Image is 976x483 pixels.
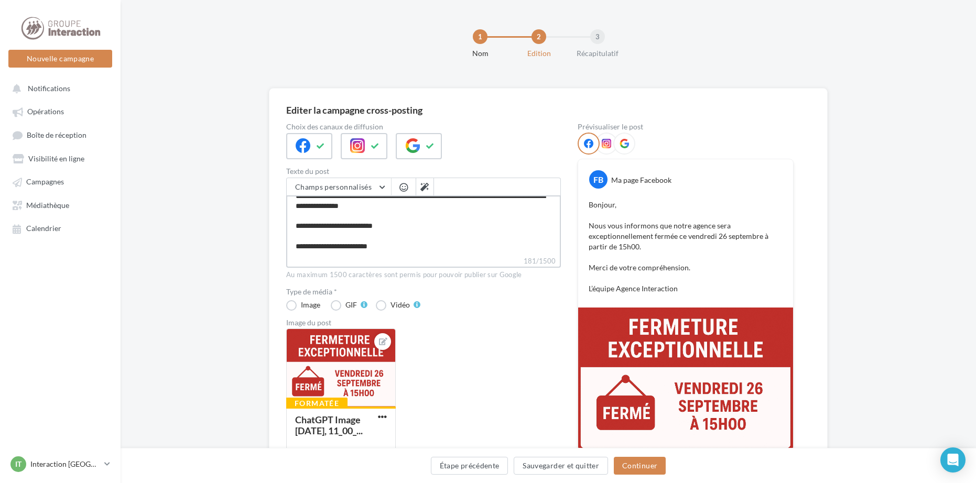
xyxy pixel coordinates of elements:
[26,201,69,210] span: Médiathèque
[6,218,114,237] a: Calendrier
[589,200,783,294] p: Bonjour, Nous vous informons que notre agence sera exceptionnellement fermée ce vendredi 26 septe...
[6,79,110,97] button: Notifications
[473,29,487,44] div: 1
[286,288,561,295] label: Type de média *
[391,301,410,309] div: Vidéo
[27,107,64,116] span: Opérations
[27,130,86,139] span: Boîte de réception
[578,123,794,130] div: Prévisualiser le post
[295,414,363,436] div: ChatGPT Image [DATE], 11_00_...
[564,48,631,59] div: Récapitulatif
[287,178,391,196] button: Champs personnalisés
[15,459,21,469] span: IT
[6,149,114,168] a: Visibilité en ligne
[6,195,114,214] a: Médiathèque
[6,125,114,145] a: Boîte de réception
[6,172,114,191] a: Campagnes
[940,447,966,473] div: Open Intercom Messenger
[286,256,561,268] label: 181/1500
[28,84,70,93] span: Notifications
[301,301,320,309] div: Image
[514,457,608,475] button: Sauvegarder et quitter
[447,48,514,59] div: Nom
[589,170,608,189] div: FB
[26,178,64,186] span: Campagnes
[611,175,671,185] div: Ma page Facebook
[295,182,372,191] span: Champs personnalisés
[30,459,100,469] p: Interaction [GEOGRAPHIC_DATA]
[286,270,561,280] div: Au maximum 1500 caractères sont permis pour pouvoir publier sur Google
[431,457,508,475] button: Étape précédente
[614,457,666,475] button: Continuer
[286,105,422,115] div: Editer la campagne cross-posting
[26,224,61,233] span: Calendrier
[8,50,112,68] button: Nouvelle campagne
[6,102,114,120] a: Opérations
[286,398,348,409] div: Formatée
[590,29,605,44] div: 3
[345,301,357,309] div: GIF
[505,48,572,59] div: Edition
[28,154,84,163] span: Visibilité en ligne
[532,29,546,44] div: 2
[286,168,561,175] label: Texte du post
[8,454,112,474] a: IT Interaction [GEOGRAPHIC_DATA]
[286,123,561,130] label: Choix des canaux de diffusion
[286,319,561,326] div: Image du post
